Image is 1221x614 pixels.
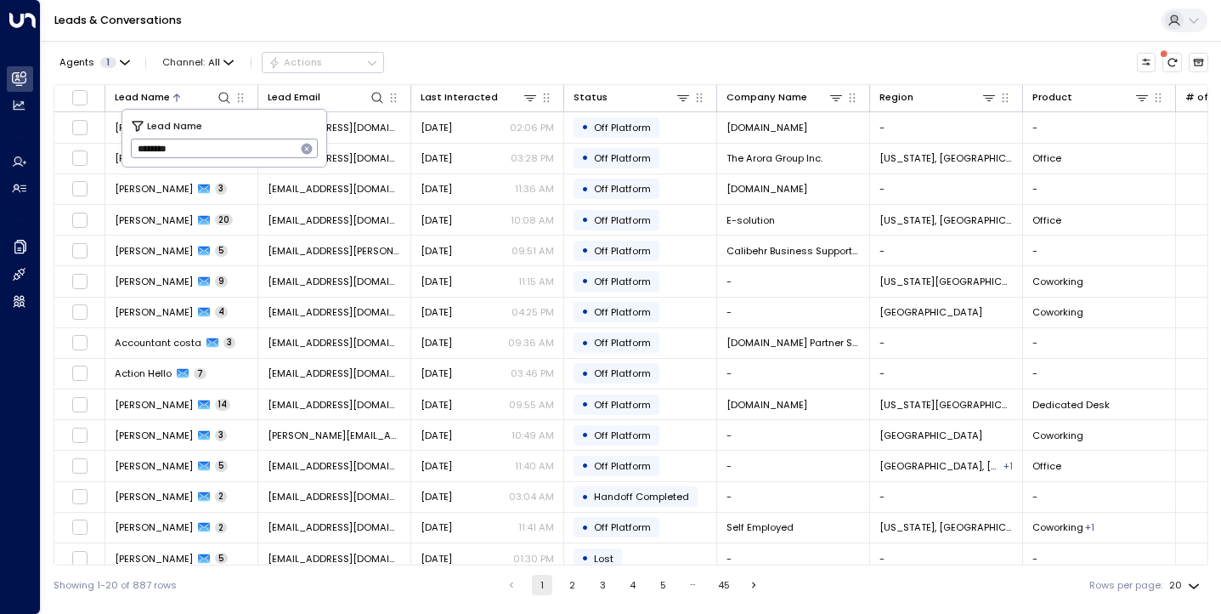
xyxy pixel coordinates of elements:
span: Off Platform [594,182,651,196]
span: Agents [59,58,94,67]
span: Toggle select row [71,212,88,229]
span: 14 [215,399,230,411]
span: Off Platform [594,121,651,134]
span: Chicago [879,305,982,319]
span: New York, NY [879,213,1013,227]
div: • [581,300,589,323]
span: Toggle select row [71,519,88,536]
span: Toggle select row [71,242,88,259]
span: 5 [215,245,228,257]
td: - [717,543,870,573]
span: mainstreetappsolution1@outlook.com [268,490,401,503]
span: Accountant costa [115,336,201,350]
span: Mar 04, 2025 [421,459,452,473]
span: Aaron Beaver [115,151,193,165]
span: Dedicated Desk [1032,398,1110,412]
span: abhijit.athavale@calibehr.com [268,244,401,258]
span: Apr 01, 2025 [421,429,452,442]
label: Rows per page: [1089,578,1162,593]
span: Coworking [1032,275,1083,288]
span: Coworking [1032,305,1083,319]
p: 10:49 AM [512,429,554,442]
button: Go to page 4 [623,575,643,595]
div: Region [879,89,997,105]
td: - [870,112,1023,142]
div: … [683,575,704,595]
span: RacomaStrategies.com [726,398,807,412]
span: Off Platform [594,367,651,380]
div: • [581,239,589,262]
span: Adewale Adepoju [115,552,193,566]
button: Go to page 2 [562,575,583,595]
button: Archived Leads [1189,53,1208,72]
div: New York, NY [1003,459,1013,473]
button: Agents1 [54,53,134,71]
span: Mar 11, 2025 [421,244,452,258]
div: • [581,208,589,231]
span: Adam Moses [115,429,193,442]
span: Abhishek Aryaman [115,275,193,288]
span: Coworking [1032,520,1083,534]
span: 2 [215,491,227,503]
td: - [717,451,870,480]
p: 11:36 AM [515,182,554,196]
div: • [581,516,589,539]
div: • [581,424,589,446]
span: Off Platform [594,459,651,473]
span: Off Platform [594,244,651,258]
a: Leads & Conversations [54,13,182,27]
span: E-solution [726,213,775,227]
span: Mar 12, 2025 [421,552,452,566]
span: Toggle select row [71,427,88,444]
span: Toggle select row [71,334,88,351]
span: Abigail Bingham [115,305,193,319]
span: The Arora Group Inc. [726,151,822,165]
div: • [581,116,589,139]
div: Lead Email [268,89,320,105]
span: ReadyJob.org [726,182,807,196]
span: adam@ellis.com [268,429,401,442]
span: 7 [194,368,206,380]
div: Company Name [726,89,844,105]
div: • [581,270,589,293]
span: Toggle select row [71,458,88,475]
div: • [581,486,589,509]
span: New York, NY [879,520,1013,534]
p: 03:46 PM [511,367,554,380]
span: Action Hello [115,367,172,380]
span: 20 [215,214,233,226]
span: Channel: [157,53,240,71]
span: Toggle select row [71,150,88,167]
p: 09:36 AM [508,336,554,350]
span: 4 [215,306,228,318]
span: Adela Scott [115,459,193,473]
span: Toggle select row [71,180,88,197]
td: - [870,359,1023,389]
button: Go to next page [743,575,764,595]
button: Actions [262,52,384,72]
td: - [717,359,870,389]
div: Product [1032,89,1072,105]
span: aryamanabhishek@gmail.com [268,275,401,288]
span: quimioterapia@nucleon.med.br [268,336,401,350]
div: Showing 1-20 of 887 rows [54,578,177,593]
div: 20 [1169,575,1203,596]
span: Toggle select row [71,488,88,505]
div: Last Interacted [421,89,498,105]
span: abingham137@gmail.com [268,305,401,319]
span: ReadyJob.org [726,121,807,134]
div: Actions [269,56,322,68]
span: Toggle select row [71,396,88,413]
span: Brooklyn, NY [879,459,1002,473]
span: 5 [215,553,228,565]
span: Office [1032,213,1061,227]
span: Feb 10, 2025 [421,213,452,227]
span: Abhijit Athavale [115,244,193,258]
div: Dedicated Desk [1085,520,1094,534]
p: 01:30 PM [513,552,554,566]
span: Coworking [1032,429,1083,442]
span: Brooklyn [879,429,982,442]
button: Channel:All [157,53,240,71]
span: Toggle select row [71,365,88,382]
div: Last Interacted [421,89,538,105]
